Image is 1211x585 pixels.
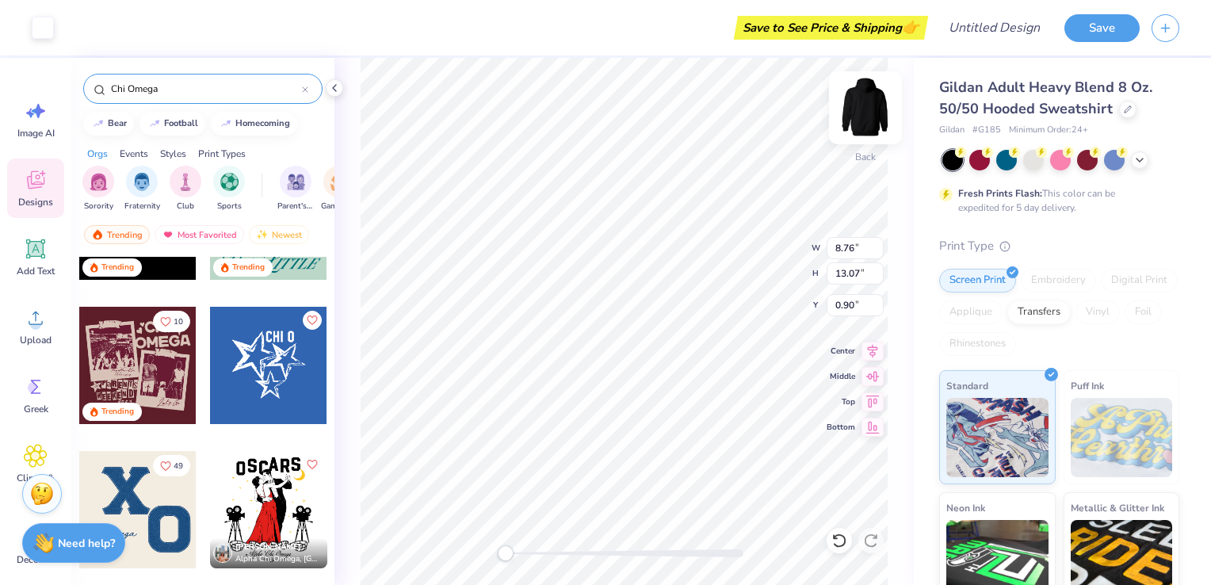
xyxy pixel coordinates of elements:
[213,166,245,212] div: filter for Sports
[162,229,174,240] img: most_fav.gif
[235,119,290,128] div: homecoming
[939,300,1003,324] div: Applique
[83,112,134,136] button: bear
[277,166,314,212] div: filter for Parent's Weekend
[249,225,309,244] div: Newest
[177,173,194,191] img: Club Image
[946,398,1049,477] img: Standard
[58,536,115,551] strong: Need help?
[738,16,924,40] div: Save to See Price & Shipping
[939,269,1016,292] div: Screen Print
[220,173,239,191] img: Sports Image
[18,196,53,208] span: Designs
[82,166,114,212] div: filter for Sorority
[17,265,55,277] span: Add Text
[82,166,114,212] button: filter button
[939,332,1016,356] div: Rhinestones
[87,147,108,161] div: Orgs
[24,403,48,415] span: Greek
[124,166,160,212] button: filter button
[303,455,322,474] button: Like
[1125,300,1162,324] div: Foil
[198,147,246,161] div: Print Types
[321,201,357,212] span: Game Day
[217,201,242,212] span: Sports
[153,455,190,476] button: Like
[330,173,349,191] img: Game Day Image
[90,173,108,191] img: Sorority Image
[211,112,297,136] button: homecoming
[101,262,134,273] div: Trending
[124,166,160,212] div: filter for Fraternity
[92,119,105,128] img: trend_line.gif
[101,406,134,418] div: Trending
[827,345,855,357] span: Center
[1075,300,1120,324] div: Vinyl
[1071,499,1164,516] span: Metallic & Glitter Ink
[321,166,357,212] button: filter button
[10,472,62,497] span: Clipart & logos
[170,166,201,212] button: filter button
[155,225,244,244] div: Most Favorited
[946,377,988,394] span: Standard
[120,147,148,161] div: Events
[277,201,314,212] span: Parent's Weekend
[108,119,127,128] div: bear
[17,553,55,566] span: Decorate
[946,499,985,516] span: Neon Ink
[174,318,183,326] span: 10
[303,311,322,330] button: Like
[177,201,194,212] span: Club
[84,225,150,244] div: Trending
[1064,14,1140,42] button: Save
[232,262,265,273] div: Trending
[17,127,55,140] span: Image AI
[827,421,855,434] span: Bottom
[213,166,245,212] button: filter button
[139,112,205,136] button: football
[287,173,305,191] img: Parent's Weekend Image
[939,237,1179,255] div: Print Type
[84,201,113,212] span: Sorority
[220,119,232,128] img: trend_line.gif
[235,541,301,552] span: [PERSON_NAME]
[109,81,302,97] input: Try "Alpha"
[170,166,201,212] div: filter for Club
[235,553,321,565] span: Alpha Chi Omega, [GEOGRAPHIC_DATA][US_STATE]
[936,12,1052,44] input: Untitled Design
[124,201,160,212] span: Fraternity
[148,119,161,128] img: trend_line.gif
[1101,269,1178,292] div: Digital Print
[958,187,1042,200] strong: Fresh Prints Flash:
[1071,377,1104,394] span: Puff Ink
[321,166,357,212] div: filter for Game Day
[277,166,314,212] button: filter button
[1007,300,1071,324] div: Transfers
[827,370,855,383] span: Middle
[91,229,104,240] img: trending.gif
[133,173,151,191] img: Fraternity Image
[902,17,919,36] span: 👉
[1021,269,1096,292] div: Embroidery
[1009,124,1088,137] span: Minimum Order: 24 +
[160,147,186,161] div: Styles
[20,334,52,346] span: Upload
[164,119,198,128] div: football
[972,124,1001,137] span: # G185
[174,462,183,470] span: 49
[498,545,514,561] div: Accessibility label
[827,396,855,408] span: Top
[256,229,269,240] img: newest.gif
[939,124,965,137] span: Gildan
[855,150,876,164] div: Back
[1071,398,1173,477] img: Puff Ink
[958,186,1153,215] div: This color can be expedited for 5 day delivery.
[834,76,897,140] img: Back
[939,78,1152,118] span: Gildan Adult Heavy Blend 8 Oz. 50/50 Hooded Sweatshirt
[153,311,190,332] button: Like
